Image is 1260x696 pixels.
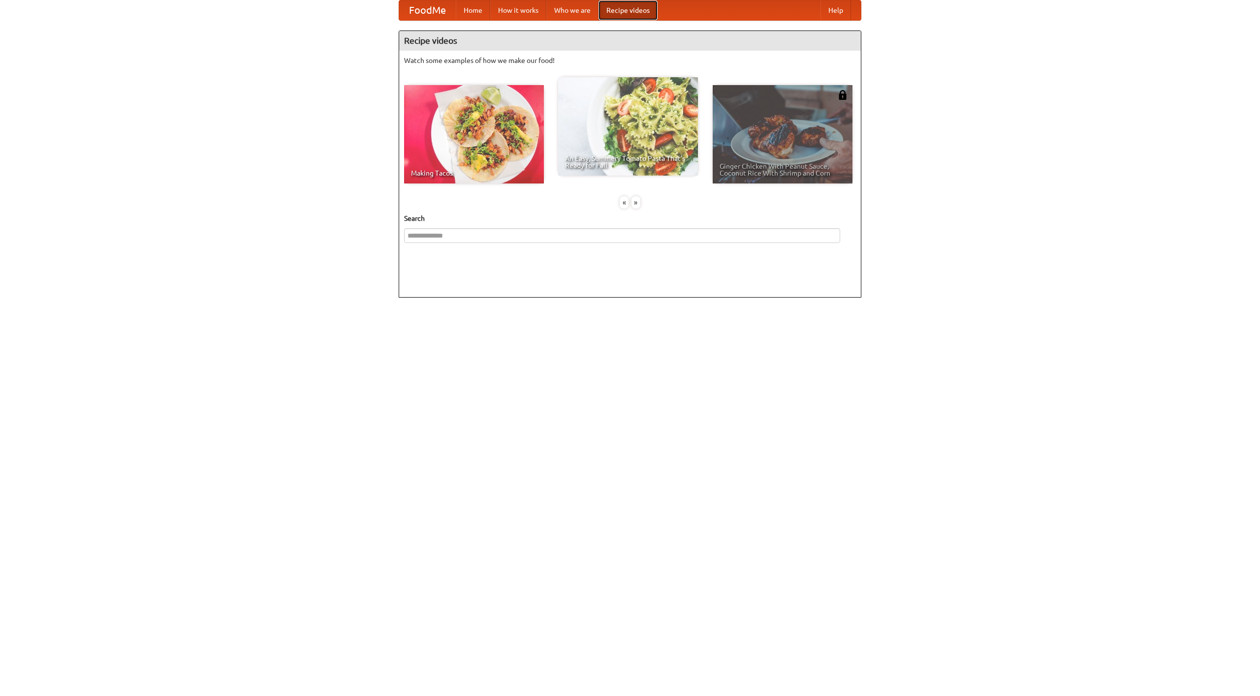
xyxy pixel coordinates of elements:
span: Making Tacos [411,170,537,177]
img: 483408.png [838,90,848,100]
div: » [631,196,640,209]
a: How it works [490,0,546,20]
a: Making Tacos [404,85,544,183]
h4: Recipe videos [399,31,861,51]
a: Who we are [546,0,598,20]
h5: Search [404,213,856,223]
a: Recipe videos [598,0,658,20]
span: An Easy, Summery Tomato Pasta That's Ready for Fall [565,155,691,169]
a: Home [456,0,490,20]
a: An Easy, Summery Tomato Pasta That's Ready for Fall [558,77,698,176]
a: Help [820,0,851,20]
a: FoodMe [399,0,456,20]
p: Watch some examples of how we make our food! [404,56,856,65]
div: « [620,196,629,209]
